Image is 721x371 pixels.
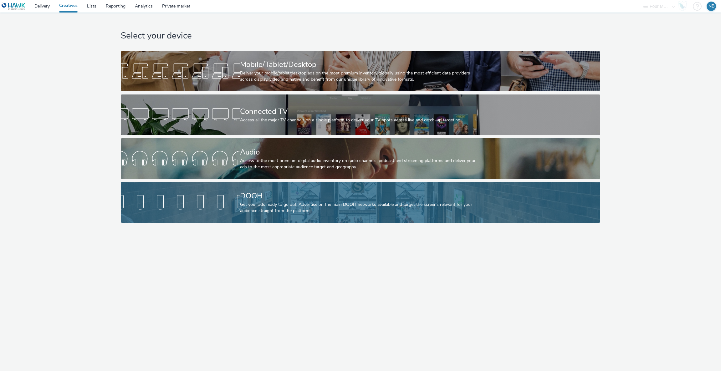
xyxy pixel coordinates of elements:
[121,94,600,135] a: Connected TVAccess all the major TV channels on a single platform to deliver your TV spots across...
[708,2,714,11] div: NB
[678,1,690,11] a: Hawk Academy
[2,3,26,10] img: undefined Logo
[240,158,478,170] div: Access to the most premium digital audio inventory on radio channels, podcast and streaming platf...
[240,117,478,123] div: Access all the major TV channels on a single platform to deliver your TV spots across live and ca...
[240,201,478,214] div: Get your ads ready to go out! Advertise on the main DOOH networks available and target the screen...
[121,51,600,91] a: Mobile/Tablet/DesktopDeliver your mobile/tablet/desktop ads on the most premium inventory globall...
[240,191,478,201] div: DOOH
[121,182,600,223] a: DOOHGet your ads ready to go out! Advertise on the main DOOH networks available and target the sc...
[240,59,478,70] div: Mobile/Tablet/Desktop
[121,30,600,42] h1: Select your device
[678,1,687,11] img: Hawk Academy
[240,147,478,158] div: Audio
[121,138,600,179] a: AudioAccess to the most premium digital audio inventory on radio channels, podcast and streaming ...
[240,106,478,117] div: Connected TV
[240,70,478,83] div: Deliver your mobile/tablet/desktop ads on the most premium inventory globally using the most effi...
